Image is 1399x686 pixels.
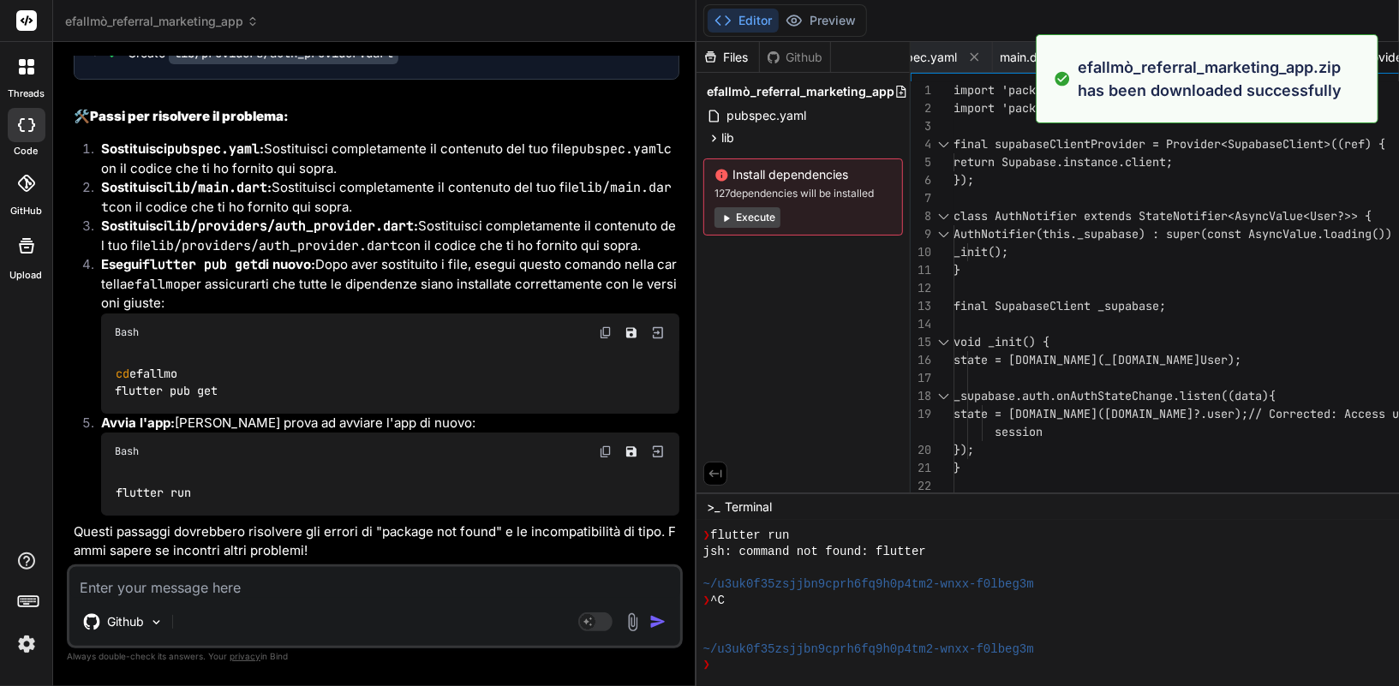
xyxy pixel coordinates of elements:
[101,178,679,217] p: Sostituisci completamente il contenuto del tuo file con il codice che ti ho fornito qui sopra.
[151,237,398,254] code: lib/providers/auth_provider.dart
[911,477,931,495] div: 22
[703,657,710,673] span: ❯
[127,276,181,293] code: efallmo
[65,13,259,30] span: efallmò_referral_marketing_app
[101,179,272,195] strong: Sostituisci :
[911,279,931,297] div: 12
[90,108,289,124] strong: Passi per risolvere il problema:
[1054,56,1071,102] img: alert
[954,442,974,457] span: });
[167,140,260,158] code: pubspec.yaml
[911,153,931,171] div: 5
[714,187,892,200] span: 127 dependencies will be installed
[1078,56,1367,102] p: efallmò_referral_marketing_app.zip has been downloaded successfully
[1000,49,1053,66] span: main.dart
[708,9,779,33] button: Editor
[877,49,957,66] span: pubspec.yaml
[954,244,1008,259] span: _init();
[911,351,931,369] div: 16
[995,424,1043,439] span: session
[1269,388,1276,403] span: {
[933,333,955,351] div: Click to collapse the range.
[703,641,1034,658] span: ~/u3uk0f35zsjjbn9cprh6fq9h0p4tm2-wnxx-f0lbeg3m
[101,140,264,157] strong: Sostituisci :
[954,154,1173,170] span: return Supabase.instance.client;
[911,369,931,387] div: 17
[115,325,139,339] span: Bash
[128,45,398,62] div: Create
[707,498,720,516] span: >_
[74,107,679,127] h2: 🛠️
[954,100,1296,116] span: import 'package:supabase_flutter/supabase_flutter.
[954,334,1049,349] span: void _init() {
[911,441,931,459] div: 20
[649,613,667,630] img: icon
[101,414,679,433] p: [PERSON_NAME] prova ad avviare l'app di nuovo:
[911,405,931,423] div: 19
[954,226,1282,242] span: AuthNotifier(this._supabase) : super(const Async
[725,498,772,516] span: Terminal
[1200,352,1241,367] span: User);
[12,629,41,659] img: settings
[954,460,960,475] span: }
[599,444,613,458] img: copy
[115,365,218,400] code: efallmo flutter pub get
[67,648,683,665] p: Always double-check its answers. Your in Bind
[101,256,315,272] strong: Esegui di nuovo:
[933,225,955,243] div: Click to collapse the range.
[911,99,931,117] div: 2
[954,136,1296,152] span: final supabaseClientProvider = Provider<SupabaseCl
[714,207,780,228] button: Execute
[710,528,789,544] span: flutter run
[1296,208,1372,224] span: e<User?>> {
[954,262,960,277] span: }
[911,459,931,477] div: 21
[74,522,679,561] p: Questi passaggi dovrebbero risolvere gli errori di "package not found" e le incompatibilità di ti...
[230,651,260,661] span: privacy
[101,218,418,234] strong: Sostituisci :
[911,261,931,279] div: 11
[911,297,931,315] div: 13
[714,166,892,183] span: Install dependencies
[167,218,414,235] code: lib/providers/auth_provider.dart
[167,179,267,196] code: lib/main.dart
[911,207,931,225] div: 8
[911,387,931,405] div: 18
[101,179,672,216] code: lib/main.dart
[954,82,1296,98] span: import 'package:flutter_riverpod/flutter_riverpod.
[650,444,666,459] img: Open in Browser
[8,86,45,101] label: threads
[911,189,931,207] div: 7
[721,129,734,146] span: lib
[911,315,931,333] div: 14
[911,81,931,99] div: 1
[599,325,613,339] img: copy
[703,576,1034,593] span: ~/u3uk0f35zsjjbn9cprh6fq9h0p4tm2-wnxx-f0lbeg3m
[707,83,894,100] span: efallmò_referral_marketing_app
[760,49,830,66] div: Github
[619,320,643,344] button: Save file
[954,406,1248,421] span: state = [DOMAIN_NAME]([DOMAIN_NAME]?.user);
[619,439,643,463] button: Save file
[697,49,759,66] div: Files
[101,217,679,255] p: Sostituisci completamente il contenuto del tuo file con il codice che ti ho fornito qui sopra.
[954,352,1200,367] span: state = [DOMAIN_NAME](_[DOMAIN_NAME]
[10,204,42,218] label: GitHub
[911,243,931,261] div: 10
[911,225,931,243] div: 9
[933,135,955,153] div: Click to collapse the range.
[623,612,643,632] img: attachment
[115,444,139,458] span: Bash
[571,140,664,158] code: pubspec.yaml
[703,593,710,609] span: ❯
[710,593,725,609] span: ^C
[116,366,129,381] span: cd
[954,172,974,188] span: });
[954,388,1269,403] span: _supabase.auth.onAuthStateChange.listen((data)
[725,105,808,126] span: pubspec.yaml
[779,9,863,33] button: Preview
[703,544,926,560] span: jsh: command not found: flutter
[954,208,1296,224] span: class AuthNotifier extends StateNotifier<AsyncValu
[149,615,164,629] img: Pick Models
[101,415,175,431] strong: Avvia l'app:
